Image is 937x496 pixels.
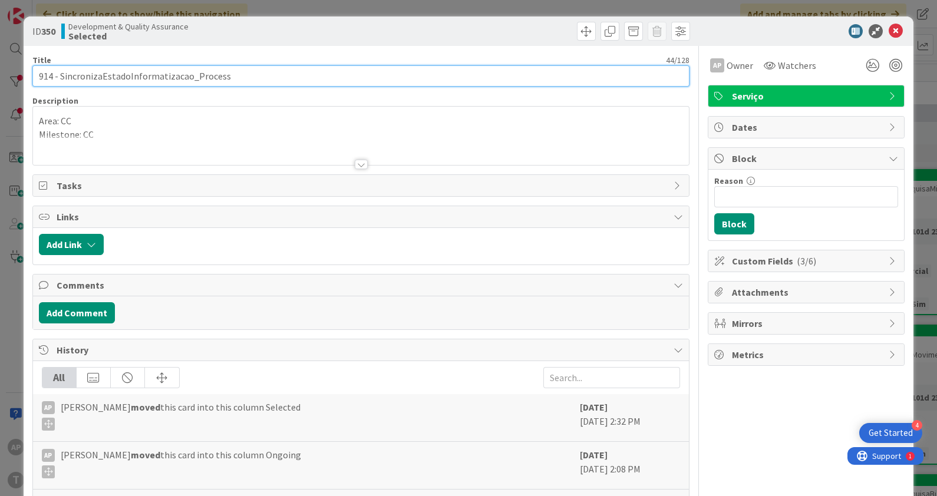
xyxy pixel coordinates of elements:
[580,449,608,461] b: [DATE]
[68,22,189,31] span: Development & Quality Assurance
[778,58,816,72] span: Watchers
[39,128,684,141] p: Milestone: CC
[32,95,78,106] span: Description
[912,420,922,431] div: 4
[61,400,301,431] span: [PERSON_NAME] this card into this column Selected
[732,285,883,299] span: Attachments
[68,31,189,41] b: Selected
[39,114,684,128] p: Area: CC
[797,255,816,267] span: ( 3/6 )
[580,401,608,413] b: [DATE]
[55,55,690,65] div: 44 / 128
[61,448,301,478] span: [PERSON_NAME] this card into this column Ongoing
[57,178,668,193] span: Tasks
[42,449,55,462] div: AP
[131,401,160,413] b: moved
[39,302,115,323] button: Add Comment
[732,254,883,268] span: Custom Fields
[42,401,55,414] div: AP
[732,348,883,362] span: Metrics
[41,25,55,37] b: 350
[869,427,913,439] div: Get Started
[710,58,724,72] div: AP
[732,89,883,103] span: Serviço
[732,151,883,166] span: Block
[57,343,668,357] span: History
[714,213,754,234] button: Block
[131,449,160,461] b: moved
[727,58,753,72] span: Owner
[32,65,690,87] input: type card name here...
[32,55,51,65] label: Title
[57,278,668,292] span: Comments
[42,368,77,388] div: All
[859,423,922,443] div: Open Get Started checklist, remaining modules: 4
[714,176,743,186] label: Reason
[580,448,680,483] div: [DATE] 2:08 PM
[543,367,680,388] input: Search...
[25,2,54,16] span: Support
[580,400,680,435] div: [DATE] 2:32 PM
[732,120,883,134] span: Dates
[57,210,668,224] span: Links
[61,5,64,14] div: 1
[32,24,55,38] span: ID
[732,316,883,330] span: Mirrors
[39,234,104,255] button: Add Link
